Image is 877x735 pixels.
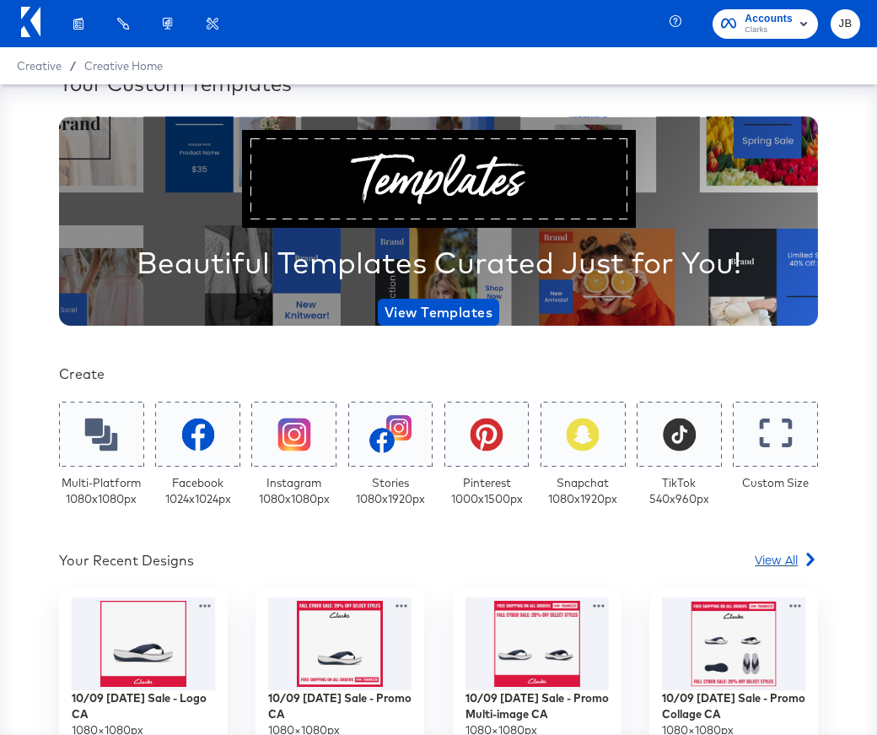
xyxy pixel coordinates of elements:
a: Creative Home [84,59,163,73]
div: Custom Size [742,475,809,491]
div: Pinterest 1000 x 1500 px [451,475,523,506]
div: Create [59,365,818,384]
div: 10/09 [DATE] Sale - Promo Collage CA [662,690,805,721]
span: View Templates [385,300,492,324]
div: Facebook 1024 x 1024 px [165,475,231,506]
div: Instagram 1080 x 1080 px [259,475,330,506]
div: Multi-Platform 1080 x 1080 px [62,475,141,506]
div: Stories 1080 x 1920 px [356,475,425,506]
div: 10/09 [DATE] Sale - Logo CA [72,690,215,721]
span: Clarks [745,24,793,37]
span: JB [837,14,853,34]
div: 10/09 [DATE] Sale - Promo Multi-image CA [465,690,609,721]
span: View All [755,551,798,568]
span: Creative [17,59,62,73]
button: View Templates [378,299,499,326]
a: View All [755,551,818,576]
div: Snapchat 1080 x 1920 px [548,475,617,506]
div: Your Recent Designs [59,551,194,570]
div: 10/09 [DATE] Sale - Promo CA [268,690,412,721]
span: / [62,59,84,73]
div: Beautiful Templates Curated Just for You! [137,241,741,284]
div: TikTok 540 x 960 px [649,475,709,506]
span: Accounts [745,10,793,28]
button: JB [831,9,860,39]
button: AccountsClarks [713,9,818,39]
